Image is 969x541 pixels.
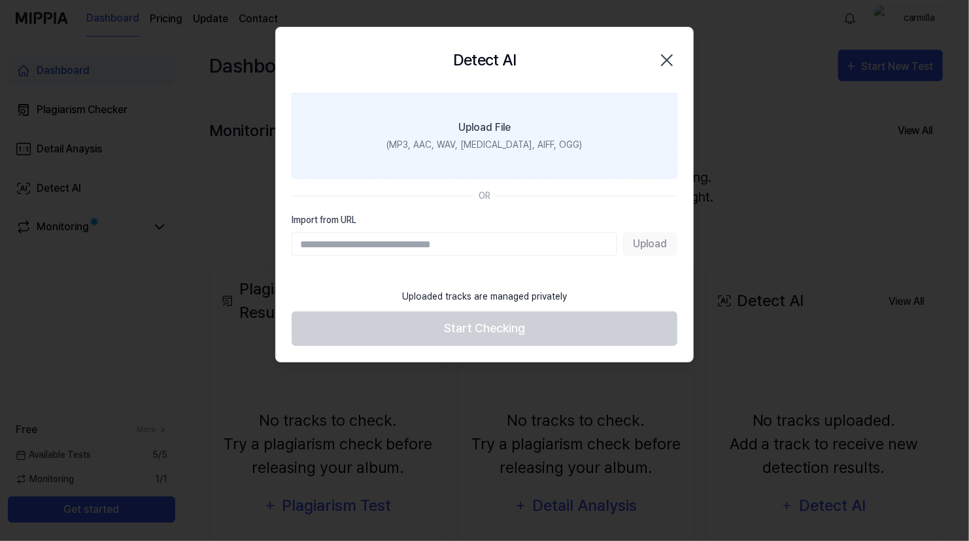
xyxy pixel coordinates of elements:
[453,48,517,72] h2: Detect AI
[458,120,511,135] div: Upload File
[292,213,677,227] label: Import from URL
[387,138,583,152] div: (MP3, AAC, WAV, [MEDICAL_DATA], AIFF, OGG)
[394,282,575,311] div: Uploaded tracks are managed privately
[479,189,490,203] div: OR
